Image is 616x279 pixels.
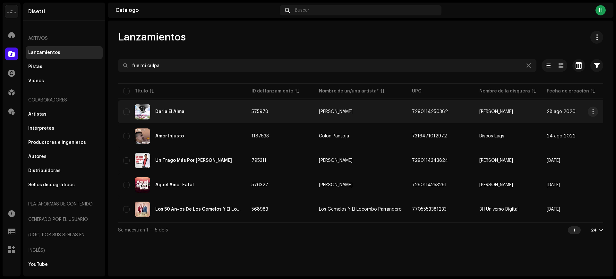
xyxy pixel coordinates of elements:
span: 7290114343824 [412,158,448,163]
img: 02a7c2d3-3c89-4098-b12f-2ff2945c95ee [5,5,18,18]
span: 4 sept 2020 [547,183,560,187]
div: Distribuidoras [28,168,61,173]
re-m-nav-item: Videos [26,74,103,87]
re-m-nav-item: Productores e ingenieros [26,136,103,149]
img: 417bc791-5764-4ad4-a57f-7c1b30a95978 [135,177,150,193]
div: [PERSON_NAME] [319,158,353,163]
div: H [595,5,606,15]
div: Un Trago Más Por Ella [155,158,232,163]
re-m-nav-item: Autores [26,150,103,163]
div: Aquel Amor Fatal [155,183,194,187]
div: Catálogo [116,8,277,13]
re-a-nav-header: Colaboradores [26,92,103,108]
div: Colon Pantoja [319,134,349,138]
re-a-nav-header: Plataformas de contenido generado por el usuario (UGC, por sus siglas en inglés) [26,196,103,258]
div: Pistas [28,64,42,69]
span: 568983 [252,207,268,212]
span: Victor Benachí [479,158,513,163]
span: 795311 [252,158,266,163]
span: 1187533 [252,134,269,138]
span: Wichy Camacho [479,183,513,187]
span: 7316471012972 [412,134,447,138]
re-m-nav-item: Lanzamientos [26,46,103,59]
span: 7705553381233 [412,207,447,212]
div: Nombre de la disquera [479,88,530,94]
span: 575978 [252,109,268,114]
div: YouTube [28,262,48,267]
div: [PERSON_NAME] [319,183,353,187]
div: Daria El Alma [155,109,184,114]
input: Buscar [118,59,536,72]
img: b7d6c1ca-eec9-4cd9-805e-d1e7903bb48f [135,202,150,217]
span: Se muestran 1 — 5 de 5 [118,228,168,232]
span: Wichy Camacho [319,109,402,114]
span: Victor Benachí [319,158,402,163]
span: 3H Universo Digital [479,207,518,212]
div: Artistas [28,112,47,117]
div: Título [135,88,148,94]
span: 14 feb 2020 [547,207,560,212]
re-m-nav-item: Intérpretes [26,122,103,135]
div: Nombre de un/una artista* [319,88,379,94]
img: 4717c7f4-97a2-46a2-ae53-fde792e6dcf8 [135,128,150,144]
img: 5a21e961-b4b8-470a-83da-7b78d385360f [135,153,150,168]
div: Amor Injusto [155,134,184,138]
span: 7290114253291 [412,183,447,187]
span: Discos Lags [479,134,504,138]
div: ID del lanzamiento [252,88,293,94]
span: 576327 [252,183,268,187]
span: Wichy Camacho [479,109,513,114]
span: Buscar [295,8,309,13]
div: Intérpretes [28,126,54,131]
div: Autores [28,154,47,159]
re-a-nav-header: Activos [26,31,103,46]
re-m-nav-item: YouTube [26,258,103,271]
div: Productores e ingenieros [28,140,86,145]
span: 9 mar 2021 [547,158,560,163]
re-m-nav-item: Artistas [26,108,103,121]
div: 1 [568,226,581,234]
div: Videos [28,78,44,83]
img: 24435bd9-c7df-4373-9c23-a317654665a5 [135,104,150,119]
span: Wichy Camacho [319,183,402,187]
span: 7290114250382 [412,109,448,114]
div: 24 [591,228,597,233]
span: 24 ago 2022 [547,134,576,138]
div: Los Gemelos Y El Locombo Parrandero [319,207,402,212]
re-m-nav-item: Distribuidoras [26,164,103,177]
span: Colon Pantoja [319,134,402,138]
re-m-nav-item: Pistas [26,60,103,73]
div: [PERSON_NAME] [319,109,353,114]
span: Lanzamientos [118,31,186,44]
div: Sellos discográficos [28,182,75,187]
div: Fecha de creación [547,88,589,94]
div: Los 50 An~os De Los Gemelos Y El Locombo Parrandero (E) [155,207,241,212]
span: 28 ago 2020 [547,109,576,114]
div: Lanzamientos [28,50,60,55]
re-m-nav-item: Sellos discográficos [26,179,103,191]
